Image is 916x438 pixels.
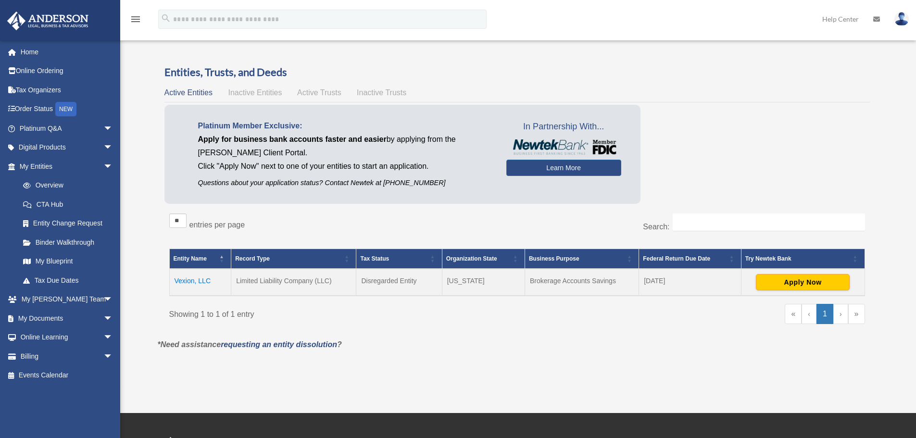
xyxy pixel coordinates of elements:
img: NewtekBankLogoSM.png [511,139,616,155]
span: Tax Status [360,255,389,262]
td: Disregarded Entity [356,269,442,296]
a: menu [130,17,141,25]
p: Platinum Member Exclusive: [198,119,492,133]
a: Learn More [506,160,621,176]
span: arrow_drop_down [103,290,123,310]
p: by applying from the [PERSON_NAME] Client Portal. [198,133,492,160]
span: arrow_drop_down [103,119,123,138]
a: CTA Hub [13,195,123,214]
a: Binder Walkthrough [13,233,123,252]
a: My Entitiesarrow_drop_down [7,157,123,176]
td: [US_STATE] [442,269,525,296]
button: Apply Now [756,274,850,290]
a: requesting an entity dissolution [221,340,337,349]
span: Inactive Entities [228,88,282,97]
td: Vexion, LLC [169,269,231,296]
div: Try Newtek Bank [745,253,850,264]
span: Entity Name [174,255,207,262]
i: search [161,13,171,24]
a: Next [833,304,848,324]
a: Tax Due Dates [13,271,123,290]
a: Overview [13,176,118,195]
a: Events Calendar [7,366,127,385]
span: arrow_drop_down [103,157,123,176]
span: Record Type [235,255,270,262]
th: Tax Status: Activate to sort [356,249,442,269]
span: Active Entities [164,88,213,97]
a: My Blueprint [13,252,123,271]
th: Try Newtek Bank : Activate to sort [741,249,865,269]
span: Apply for business bank accounts faster and easier [198,135,387,143]
td: [DATE] [639,269,741,296]
span: Organization State [446,255,497,262]
a: Digital Productsarrow_drop_down [7,138,127,157]
span: arrow_drop_down [103,347,123,366]
div: NEW [55,102,76,116]
span: arrow_drop_down [103,309,123,328]
a: Platinum Q&Aarrow_drop_down [7,119,127,138]
p: Click "Apply Now" next to one of your entities to start an application. [198,160,492,173]
a: Order StatusNEW [7,100,127,119]
img: User Pic [894,12,909,26]
label: entries per page [189,221,245,229]
a: Previous [802,304,816,324]
a: Home [7,42,127,62]
a: Online Learningarrow_drop_down [7,328,127,347]
th: Organization State: Activate to sort [442,249,525,269]
p: Questions about your application status? Contact Newtek at [PHONE_NUMBER] [198,177,492,189]
span: Inactive Trusts [357,88,406,97]
td: Limited Liability Company (LLC) [231,269,356,296]
th: Business Purpose: Activate to sort [525,249,639,269]
th: Entity Name: Activate to invert sorting [169,249,231,269]
a: Last [848,304,865,324]
span: Federal Return Due Date [643,255,710,262]
span: Business Purpose [529,255,579,262]
h3: Entities, Trusts, and Deeds [164,65,870,80]
a: Online Ordering [7,62,127,81]
a: First [785,304,802,324]
div: Showing 1 to 1 of 1 entry [169,304,510,321]
a: My [PERSON_NAME] Teamarrow_drop_down [7,290,127,309]
td: Brokerage Accounts Savings [525,269,639,296]
a: Tax Organizers [7,80,127,100]
th: Federal Return Due Date: Activate to sort [639,249,741,269]
a: Billingarrow_drop_down [7,347,127,366]
label: Search: [643,223,669,231]
i: menu [130,13,141,25]
span: arrow_drop_down [103,138,123,158]
a: My Documentsarrow_drop_down [7,309,127,328]
th: Record Type: Activate to sort [231,249,356,269]
em: *Need assistance ? [158,340,342,349]
span: Active Trusts [297,88,341,97]
a: 1 [816,304,833,324]
span: In Partnership With... [506,119,621,135]
span: arrow_drop_down [103,328,123,348]
a: Entity Change Request [13,214,123,233]
img: Anderson Advisors Platinum Portal [4,12,91,30]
